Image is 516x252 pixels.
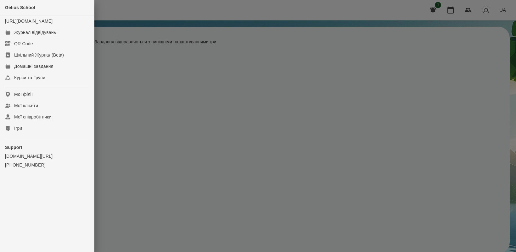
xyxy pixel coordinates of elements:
[5,153,89,159] a: [DOMAIN_NAME][URL]
[5,144,89,151] p: Support
[5,162,89,168] a: [PHONE_NUMBER]
[14,63,53,69] div: Домашні завдання
[14,125,22,131] div: Ігри
[14,91,33,97] div: Мої філії
[14,52,64,58] div: Шкільний Журнал(Beta)
[5,19,53,24] a: [URL][DOMAIN_NAME]
[14,29,56,36] div: Журнал відвідувань
[14,114,52,120] div: Мої співробітники
[14,41,33,47] div: QR Code
[14,102,38,109] div: Мої клієнти
[14,74,45,81] div: Курси та Групи
[5,5,35,10] span: Gelios School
